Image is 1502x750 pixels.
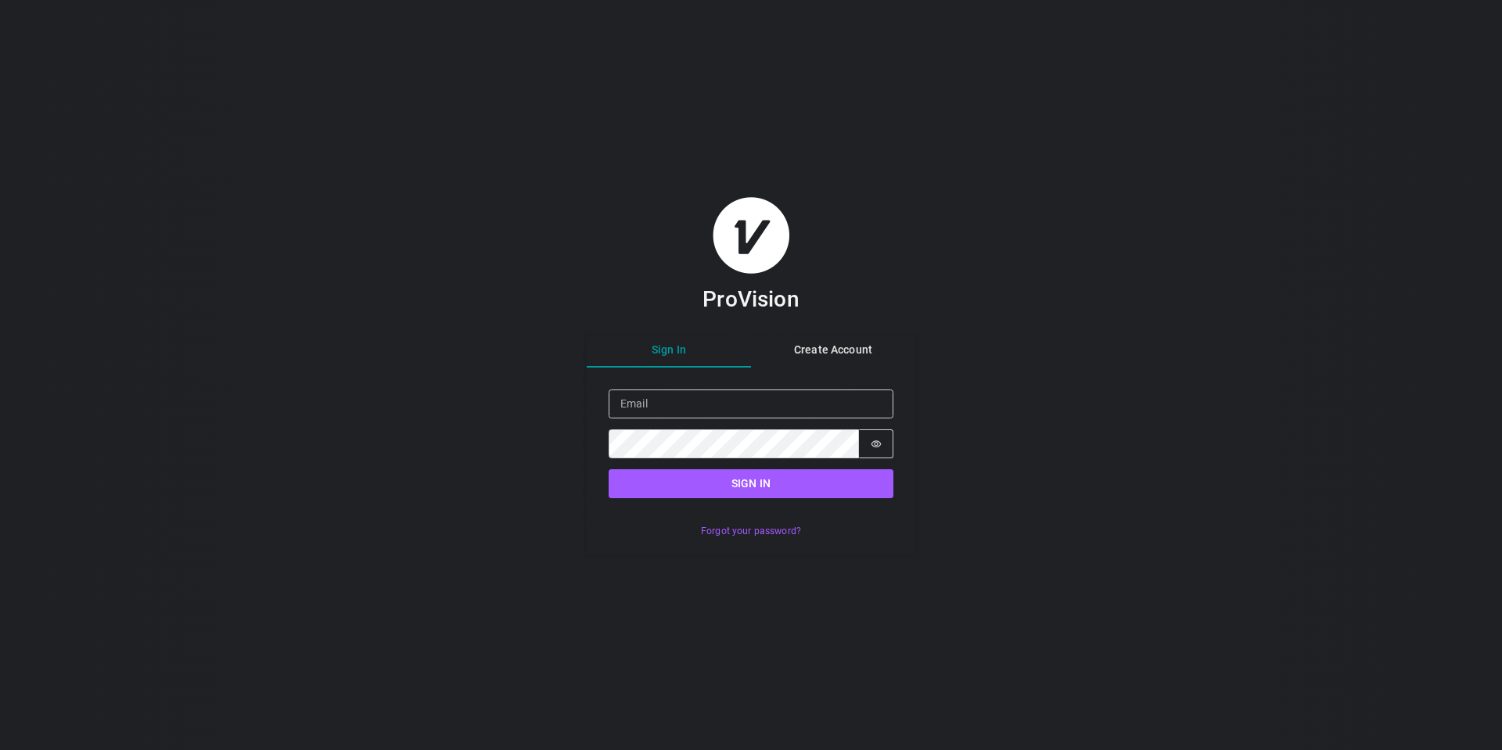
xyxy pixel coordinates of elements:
button: Create Account [751,333,915,368]
input: Email [609,389,893,418]
button: Forgot your password? [692,520,809,543]
button: Show password [859,429,893,458]
button: Sign in [609,469,893,498]
h3: ProVision [702,285,799,313]
button: Sign In [587,333,751,368]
